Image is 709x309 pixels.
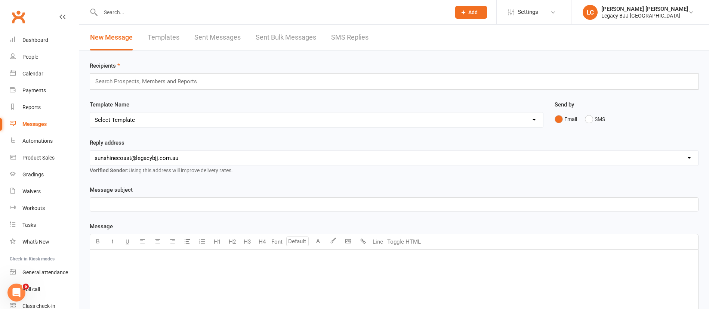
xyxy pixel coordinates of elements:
div: Workouts [22,205,45,211]
label: Message [90,222,113,231]
a: Product Sales [10,149,79,166]
div: What's New [22,239,49,245]
div: [PERSON_NAME] [PERSON_NAME] [601,6,688,12]
a: Reports [10,99,79,116]
a: Sent Bulk Messages [256,25,316,50]
div: Tasks [22,222,36,228]
a: General attendance kiosk mode [10,264,79,281]
button: Line [370,234,385,249]
button: H4 [255,234,269,249]
input: Default [286,237,309,246]
label: Recipients [90,61,120,70]
a: Roll call [10,281,79,298]
span: Add [468,9,478,15]
a: People [10,49,79,65]
div: Messages [22,121,47,127]
div: Gradings [22,172,44,177]
div: Reports [22,104,41,110]
a: Sent Messages [194,25,241,50]
span: Using this address will improve delivery rates. [90,167,233,173]
div: Class check-in [22,303,55,309]
a: SMS Replies [331,25,369,50]
div: Roll call [22,286,40,292]
a: Gradings [10,166,79,183]
span: U [126,238,129,245]
input: Search Prospects, Members and Reports [95,77,204,86]
a: Calendar [10,65,79,82]
button: Email [555,112,577,126]
button: Add [455,6,487,19]
a: Payments [10,82,79,99]
button: SMS [585,112,605,126]
div: Waivers [22,188,41,194]
div: Legacy BJJ [GEOGRAPHIC_DATA] [601,12,688,19]
span: Settings [518,4,538,21]
div: Product Sales [22,155,55,161]
a: Clubworx [9,7,28,26]
a: Tasks [10,217,79,234]
button: H2 [225,234,240,249]
div: Payments [22,87,46,93]
a: Workouts [10,200,79,217]
button: Toggle HTML [385,234,423,249]
iframe: Intercom live chat [7,284,25,302]
a: What's New [10,234,79,250]
a: Messages [10,116,79,133]
input: Search... [98,7,446,18]
button: H3 [240,234,255,249]
button: A [311,234,326,249]
label: Template Name [90,100,129,109]
label: Send by [555,100,574,109]
a: New Message [90,25,133,50]
label: Reply address [90,138,124,147]
div: Dashboard [22,37,48,43]
div: General attendance [22,269,68,275]
button: Font [269,234,284,249]
button: H1 [210,234,225,249]
a: Templates [148,25,179,50]
span: 6 [23,284,29,290]
button: U [120,234,135,249]
div: Automations [22,138,53,144]
div: People [22,54,38,60]
a: Automations [10,133,79,149]
div: LC [583,5,598,20]
div: Calendar [22,71,43,77]
label: Message subject [90,185,133,194]
strong: Verified Sender: [90,167,129,173]
a: Waivers [10,183,79,200]
a: Dashboard [10,32,79,49]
